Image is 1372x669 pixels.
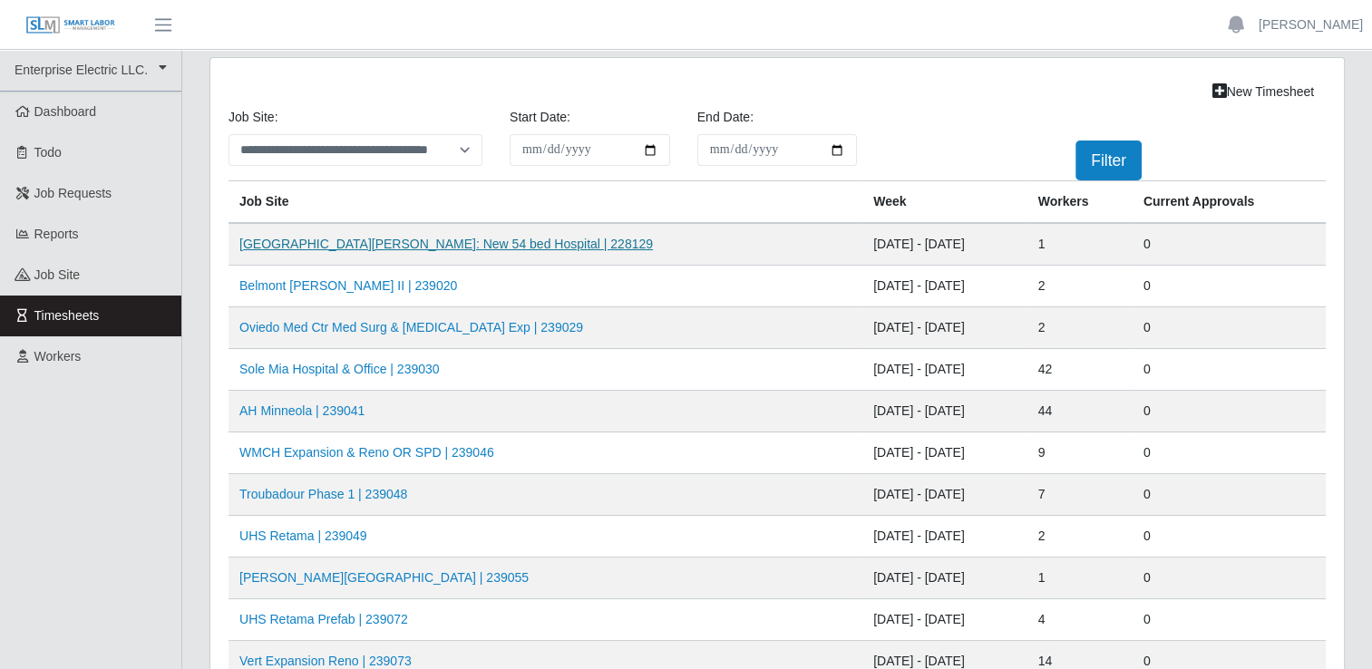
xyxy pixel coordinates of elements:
[239,320,583,334] a: Oviedo Med Ctr Med Surg & [MEDICAL_DATA] Exp | 239029
[239,403,365,418] a: AH Minneola | 239041
[34,267,81,282] span: job site
[1259,15,1363,34] a: [PERSON_NAME]
[1133,557,1326,599] td: 0
[1133,516,1326,557] td: 0
[1133,599,1326,641] td: 0
[697,108,754,127] label: End Date:
[510,108,570,127] label: Start Date:
[1027,266,1133,307] td: 2
[862,307,1027,349] td: [DATE] - [DATE]
[1027,474,1133,516] td: 7
[862,599,1027,641] td: [DATE] - [DATE]
[862,557,1027,599] td: [DATE] - [DATE]
[239,445,494,460] a: WMCH Expansion & Reno OR SPD | 239046
[1133,307,1326,349] td: 0
[1027,223,1133,266] td: 1
[34,186,112,200] span: Job Requests
[1027,599,1133,641] td: 4
[34,145,62,160] span: Todo
[862,391,1027,432] td: [DATE] - [DATE]
[1133,391,1326,432] td: 0
[862,181,1027,224] th: Week
[239,570,529,585] a: [PERSON_NAME][GEOGRAPHIC_DATA] | 239055
[34,227,79,241] span: Reports
[239,362,440,376] a: Sole Mia Hospital & Office | 239030
[1027,307,1133,349] td: 2
[862,223,1027,266] td: [DATE] - [DATE]
[1133,266,1326,307] td: 0
[239,278,457,293] a: Belmont [PERSON_NAME] II | 239020
[239,237,653,251] a: [GEOGRAPHIC_DATA][PERSON_NAME]: New 54 bed Hospital | 228129
[1027,391,1133,432] td: 44
[862,474,1027,516] td: [DATE] - [DATE]
[239,528,367,543] a: UHS Retama | 239049
[862,432,1027,474] td: [DATE] - [DATE]
[229,108,277,127] label: job site:
[1133,223,1326,266] td: 0
[34,349,82,364] span: Workers
[1027,557,1133,599] td: 1
[1201,76,1326,108] a: New Timesheet
[862,516,1027,557] td: [DATE] - [DATE]
[1133,432,1326,474] td: 0
[1027,432,1133,474] td: 9
[1027,516,1133,557] td: 2
[239,654,412,668] a: Vert Expansion Reno | 239073
[239,487,407,501] a: Troubadour Phase 1 | 239048
[1133,181,1326,224] th: Current Approvals
[229,181,862,224] th: job site
[862,266,1027,307] td: [DATE] - [DATE]
[1027,181,1133,224] th: Workers
[25,15,116,35] img: SLM Logo
[239,612,408,626] a: UHS Retama Prefab | 239072
[1133,474,1326,516] td: 0
[1075,141,1142,180] button: Filter
[862,349,1027,391] td: [DATE] - [DATE]
[34,104,97,119] span: Dashboard
[1027,349,1133,391] td: 42
[34,308,100,323] span: Timesheets
[1133,349,1326,391] td: 0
